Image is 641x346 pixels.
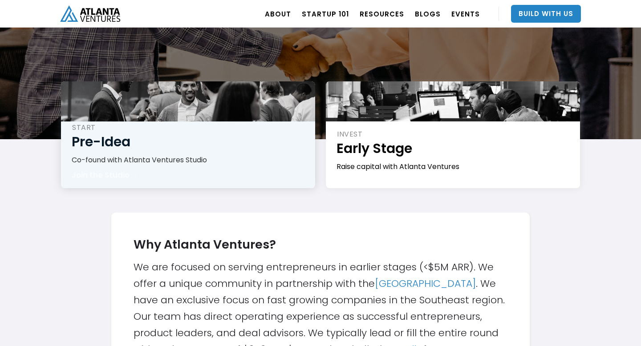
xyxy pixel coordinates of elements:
[360,1,404,26] a: RESOURCES
[302,1,349,26] a: Startup 101
[337,162,570,172] div: Raise capital with Atlanta Ventures
[72,155,305,165] div: Co-found with Atlanta Ventures Studio
[415,1,441,26] a: BLOGS
[72,133,305,151] h1: Pre-Idea
[326,81,580,188] a: INVESTEarly StageRaise capital with Atlanta Ventures
[511,5,581,23] a: Build With Us
[375,277,476,290] a: [GEOGRAPHIC_DATA]
[451,1,480,26] a: EVENTS
[72,171,139,180] div: Join the Studio →
[337,129,570,139] div: INVEST
[337,139,570,157] h1: Early Stage
[61,81,315,188] a: STARTPre-IdeaCo-found with Atlanta Ventures StudioJoin the Studio →
[134,236,276,253] strong: Why Atlanta Ventures?
[72,123,305,133] div: START
[265,1,291,26] a: ABOUT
